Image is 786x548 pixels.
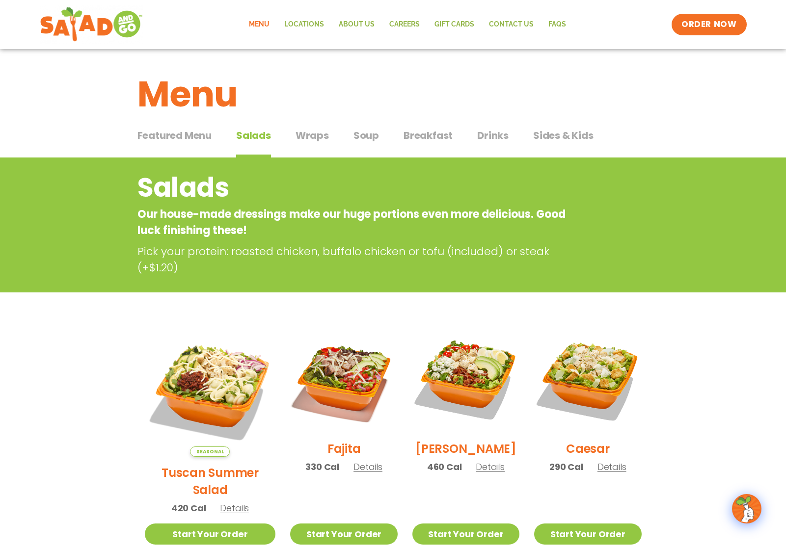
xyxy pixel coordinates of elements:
[137,243,574,276] p: Pick your protein: roasted chicken, buffalo chicken or tofu (included) or steak (+$1.20)
[549,460,583,473] span: 290 Cal
[137,125,649,158] div: Tabbed content
[145,464,276,498] h2: Tuscan Summer Salad
[541,13,573,36] a: FAQs
[137,206,570,238] p: Our house-made dressings make our huge portions even more delicious. Good luck finishing these!
[482,13,541,36] a: Contact Us
[236,128,271,143] span: Salads
[672,14,746,35] a: ORDER NOW
[415,440,516,457] h2: [PERSON_NAME]
[566,440,610,457] h2: Caesar
[597,461,626,473] span: Details
[137,168,570,208] h2: Salads
[533,128,594,143] span: Sides & Kids
[331,13,382,36] a: About Us
[327,440,361,457] h2: Fajita
[382,13,427,36] a: Careers
[477,128,509,143] span: Drinks
[476,461,505,473] span: Details
[305,460,339,473] span: 330 Cal
[290,326,397,433] img: Product photo for Fajita Salad
[40,5,143,44] img: new-SAG-logo-768×292
[681,19,736,30] span: ORDER NOW
[137,128,212,143] span: Featured Menu
[534,523,641,545] a: Start Your Order
[137,68,649,121] h1: Menu
[404,128,453,143] span: Breakfast
[534,326,641,433] img: Product photo for Caesar Salad
[145,326,276,457] img: Product photo for Tuscan Summer Salad
[296,128,329,143] span: Wraps
[412,523,519,545] a: Start Your Order
[171,501,206,515] span: 420 Cal
[277,13,331,36] a: Locations
[353,128,379,143] span: Soup
[290,523,397,545] a: Start Your Order
[190,446,230,457] span: Seasonal
[733,495,760,522] img: wpChatIcon
[145,523,276,545] a: Start Your Order
[427,460,462,473] span: 460 Cal
[220,502,249,514] span: Details
[427,13,482,36] a: GIFT CARDS
[353,461,382,473] span: Details
[412,326,519,433] img: Product photo for Cobb Salad
[242,13,277,36] a: Menu
[242,13,573,36] nav: Menu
